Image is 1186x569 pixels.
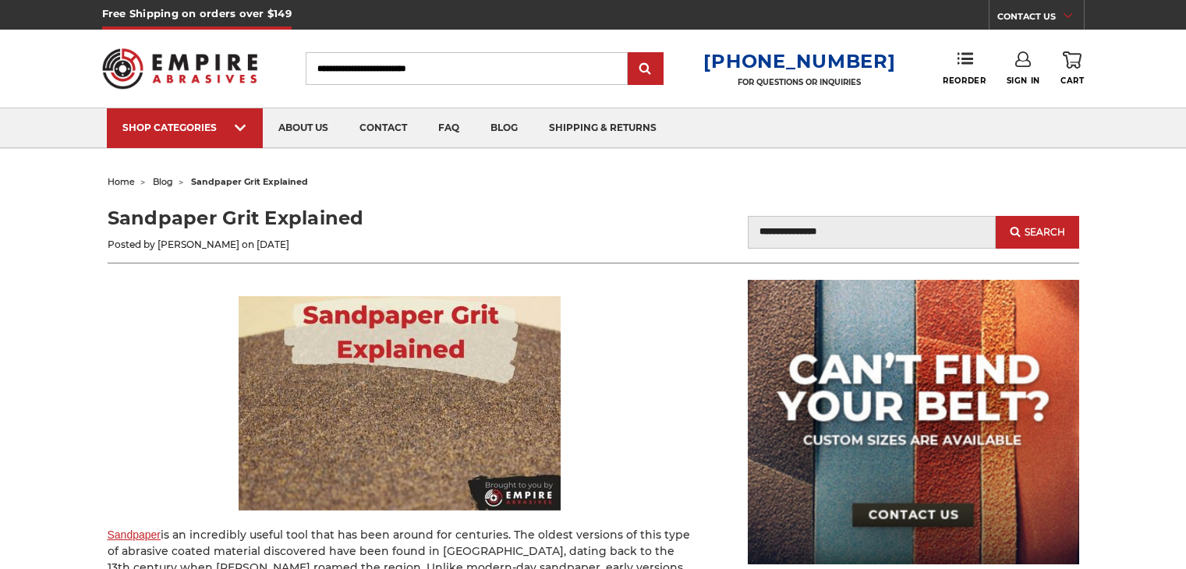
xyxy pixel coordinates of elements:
[1025,227,1065,238] span: Search
[1007,76,1040,86] span: Sign In
[533,108,672,148] a: shipping & returns
[153,176,173,187] a: blog
[108,176,135,187] a: home
[1060,76,1084,86] span: Cart
[122,122,247,133] div: SHOP CATEGORIES
[102,38,258,99] img: Empire Abrasives
[748,280,1079,564] img: promo banner for custom belts.
[239,296,561,511] img: Sandpaper Grit Explained - close-up of sand paper grains
[703,50,895,72] a: [PHONE_NUMBER]
[703,77,895,87] p: FOR QUESTIONS OR INQUIRIES
[997,8,1084,30] a: CONTACT US
[344,108,423,148] a: contact
[191,176,308,187] span: sandpaper grit explained
[943,76,986,86] span: Reorder
[943,51,986,85] a: Reorder
[475,108,533,148] a: blog
[996,216,1078,249] button: Search
[108,204,593,232] h1: Sandpaper Grit Explained
[263,108,344,148] a: about us
[108,528,161,541] a: Sandpaper
[423,108,475,148] a: faq
[108,238,593,252] p: Posted by [PERSON_NAME] on [DATE]
[1060,51,1084,86] a: Cart
[630,54,661,85] input: Submit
